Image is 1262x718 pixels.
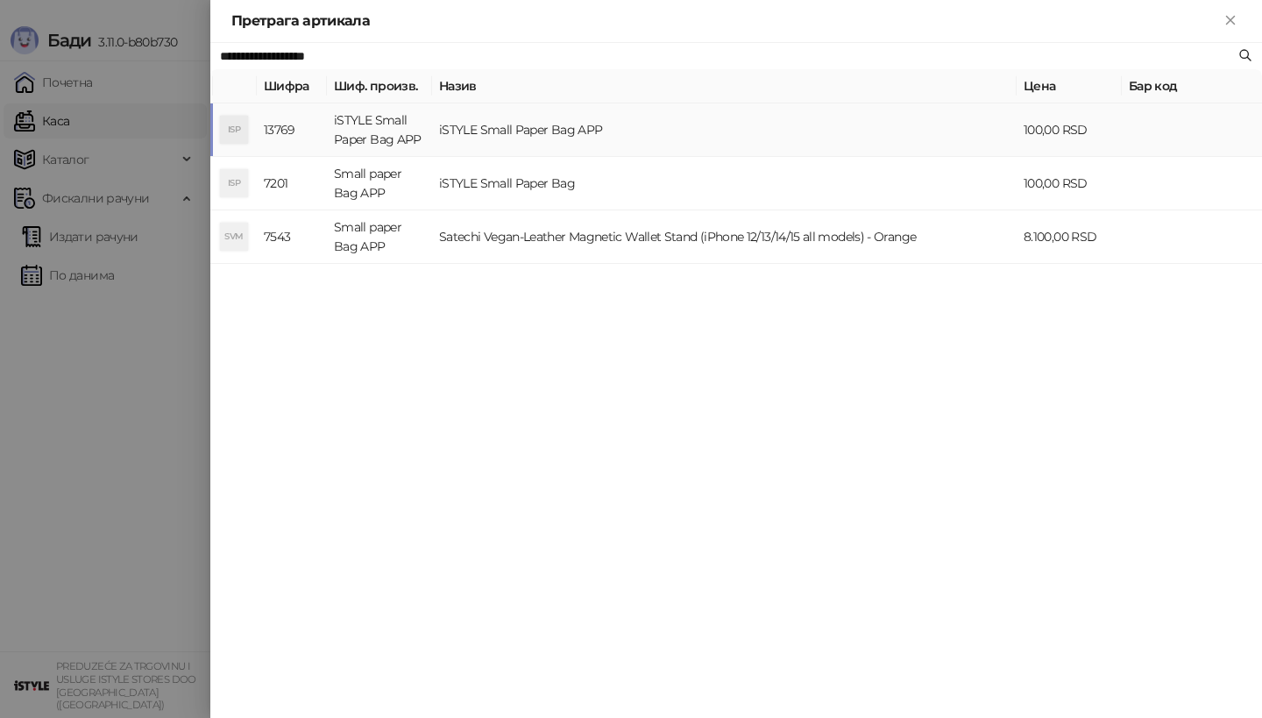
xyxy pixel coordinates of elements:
[1017,69,1122,103] th: Цена
[231,11,1220,32] div: Претрага артикала
[1017,210,1122,264] td: 8.100,00 RSD
[432,69,1017,103] th: Назив
[1220,11,1241,32] button: Close
[327,210,432,264] td: Small paper Bag APP
[257,157,327,210] td: 7201
[257,103,327,157] td: 13769
[257,210,327,264] td: 7543
[220,223,248,251] div: SVM
[1017,157,1122,210] td: 100,00 RSD
[1017,103,1122,157] td: 100,00 RSD
[432,210,1017,264] td: Satechi Vegan-Leather Magnetic Wallet Stand (iPhone 12/13/14/15 all models) - Orange
[1122,69,1262,103] th: Бар код
[327,69,432,103] th: Шиф. произв.
[220,169,248,197] div: ISP
[257,69,327,103] th: Шифра
[327,103,432,157] td: iSTYLE Small Paper Bag APP
[220,116,248,144] div: ISP
[327,157,432,210] td: Small paper Bag APP
[432,157,1017,210] td: iSTYLE Small Paper Bag
[432,103,1017,157] td: iSTYLE Small Paper Bag APP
